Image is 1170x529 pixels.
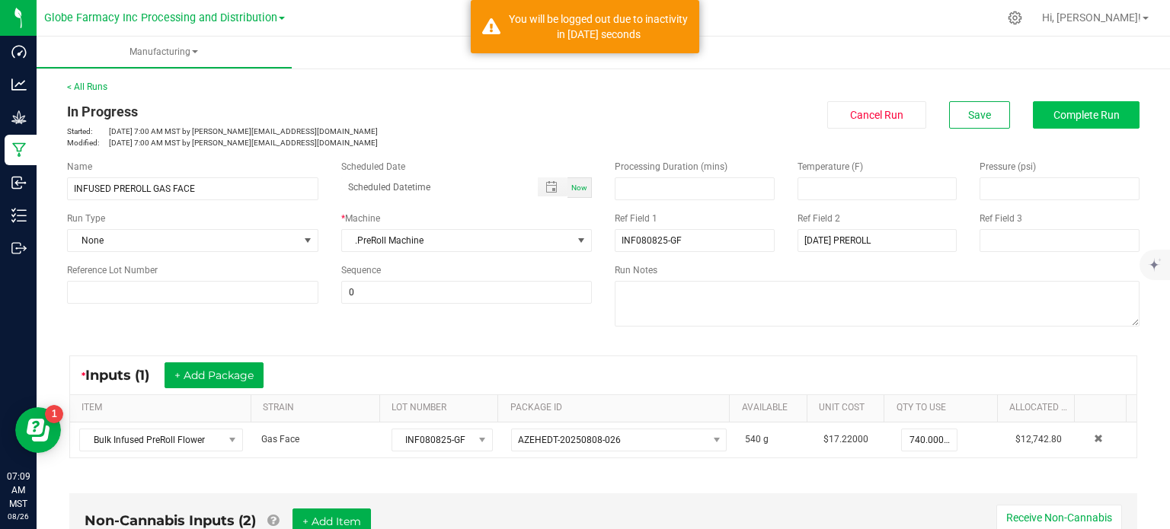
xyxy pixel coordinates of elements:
span: g [763,434,769,445]
span: Complete Run [1053,109,1120,121]
a: Add Non-Cannabis items that were also consumed in the run (e.g. gloves and packaging); Also add N... [267,512,279,529]
span: Scheduled Date [341,161,405,172]
a: LOT NUMBERSortable [392,402,492,414]
button: Complete Run [1033,101,1140,129]
span: Run Type [67,212,105,225]
span: Sequence [341,265,381,276]
a: ITEMSortable [82,402,245,414]
span: NO DATA FOUND [79,429,243,451]
span: $12,742.80 [1015,434,1062,445]
p: 07:09 AM MST [7,470,30,511]
span: Hi, [PERSON_NAME]! [1042,11,1141,24]
input: Scheduled Datetime [341,177,523,196]
a: PACKAGE IDSortable [510,402,724,414]
span: Modified: [67,137,109,148]
span: Machine [345,213,380,224]
div: In Progress [67,101,592,122]
span: Manufacturing [37,46,292,59]
span: Save [968,109,991,121]
button: Save [949,101,1010,129]
span: Bulk Infused PreRoll Flower [80,429,223,451]
span: Cancel Run [850,109,903,121]
span: Now [571,183,587,192]
span: Pressure (psi) [980,161,1036,172]
span: Ref Field 3 [980,213,1022,224]
inline-svg: Analytics [11,77,27,92]
p: 08/26 [7,511,30,522]
inline-svg: Outbound [11,241,27,256]
span: Name [67,161,92,172]
span: .PreRoll Machine [342,230,573,251]
a: Manufacturing [37,37,292,69]
inline-svg: Dashboard [11,44,27,59]
a: Allocated CostSortable [1009,402,1069,414]
a: Unit CostSortable [819,402,878,414]
span: Ref Field 2 [798,213,840,224]
div: Manage settings [1005,11,1025,25]
span: INF080825-GF [392,429,473,451]
p: [DATE] 7:00 AM MST by [PERSON_NAME][EMAIL_ADDRESS][DOMAIN_NAME] [67,126,592,137]
a: < All Runs [67,81,107,92]
a: QTY TO USESortable [897,402,992,414]
div: You will be logged out due to inactivity in 1525 seconds [509,11,688,42]
span: Gas Face [261,434,299,445]
span: Processing Duration (mins) [615,161,727,172]
span: Globe Farmacy Inc Processing and Distribution [44,11,277,24]
span: Reference Lot Number [67,265,158,276]
inline-svg: Manufacturing [11,142,27,158]
inline-svg: Grow [11,110,27,125]
button: + Add Package [165,362,264,388]
span: Ref Field 1 [615,213,657,224]
a: STRAINSortable [263,402,373,414]
span: None [68,230,299,251]
span: AZEHEDT-20250808-026 [518,435,621,445]
span: Toggle popup [538,177,567,196]
a: AVAILABLESortable [742,402,801,414]
button: Cancel Run [827,101,926,129]
span: Temperature (F) [798,161,863,172]
iframe: Resource center unread badge [45,405,63,423]
iframe: Resource center [15,407,61,453]
span: $17.22000 [823,434,868,445]
a: Sortable [1087,402,1120,414]
inline-svg: Inventory [11,208,27,223]
span: Started: [67,126,109,137]
p: [DATE] 7:00 AM MST by [PERSON_NAME][EMAIL_ADDRESS][DOMAIN_NAME] [67,137,592,148]
span: Non-Cannabis Inputs (2) [85,512,256,529]
inline-svg: Inbound [11,175,27,190]
span: Inputs (1) [85,367,165,384]
span: 540 [745,434,761,445]
span: Run Notes [615,265,657,276]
